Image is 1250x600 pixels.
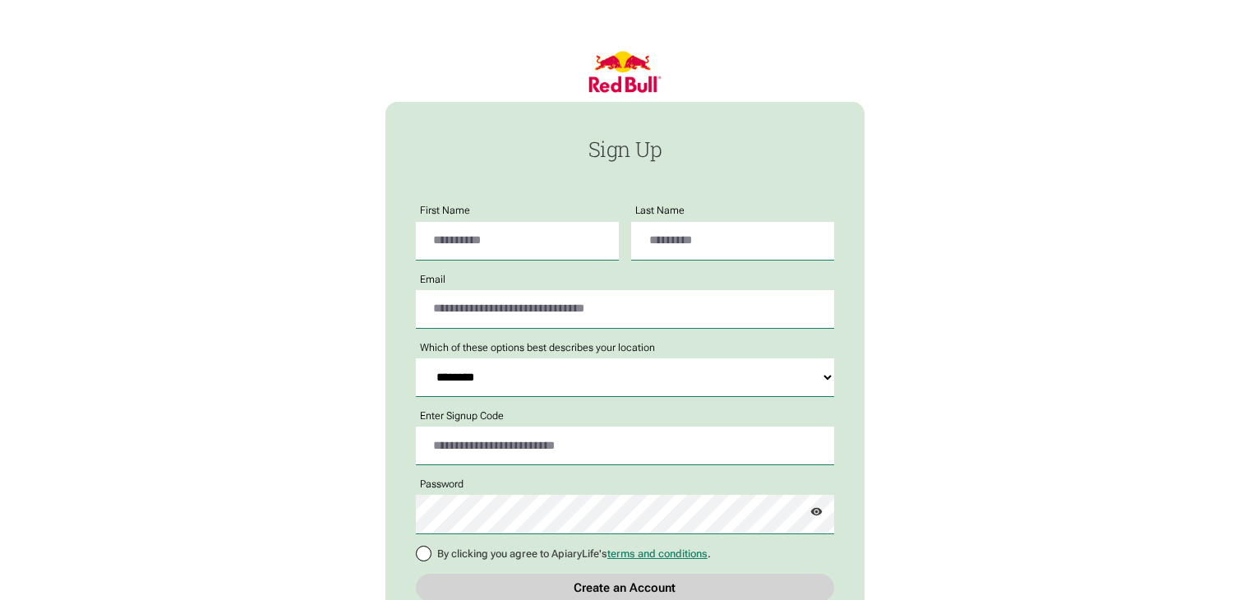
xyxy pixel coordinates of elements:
[416,411,510,422] label: Enter Signup Code
[607,547,708,560] a: terms and conditions
[416,137,835,160] h1: Sign Up
[631,205,690,217] label: Last Name
[416,275,451,286] label: Email
[437,547,711,561] span: By clicking you agree to ApiaryLife's .
[416,343,661,354] p: Which of these options best describes your location
[416,205,476,217] label: First Name
[416,479,469,491] label: Password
